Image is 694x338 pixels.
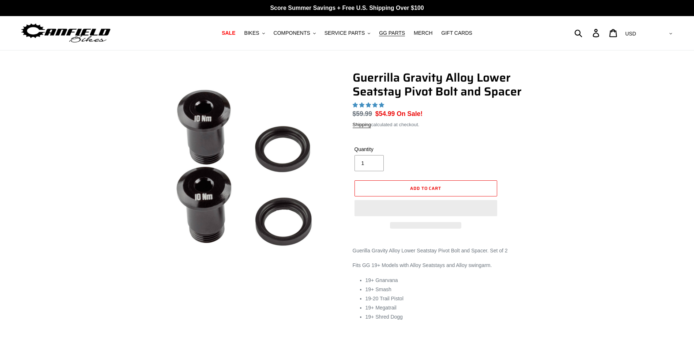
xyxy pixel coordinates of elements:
button: BIKES [240,28,268,38]
span: On Sale! [397,109,423,119]
span: MERCH [414,30,432,36]
li: 19-20 Trail Pistol [365,295,547,303]
p: Guerilla Gravity Alloy Lower Seatstay Pivot Bolt and Spacer. Set of 2 [353,247,547,255]
li: 19+ Gnarvana [365,277,547,284]
span: GIFT CARDS [441,30,472,36]
span: COMPONENTS [274,30,310,36]
span: Add to cart [410,185,442,192]
li: 19+ Smash [365,286,547,293]
li: 19+ Megatrail [365,304,547,312]
span: 5.00 stars [353,102,386,108]
button: SERVICE PARTS [321,28,374,38]
img: Canfield Bikes [20,22,112,45]
button: Add to cart [354,180,497,196]
p: Fits GG 19+ Models with Alloy Seatstays and Alloy swingarm. [353,262,547,269]
span: SALE [222,30,235,36]
input: Search [578,25,597,41]
h1: Guerrilla Gravity Alloy Lower Seatstay Pivot Bolt and Spacer [353,71,547,99]
span: $54.99 [375,110,395,117]
a: SALE [218,28,239,38]
span: GG PARTS [379,30,405,36]
a: Shipping [353,122,371,128]
a: GG PARTS [375,28,409,38]
a: MERCH [410,28,436,38]
div: calculated at checkout. [353,121,547,128]
span: SERVICE PARTS [325,30,365,36]
a: GIFT CARDS [438,28,476,38]
img: Guerrilla Gravity Alloy Lower Seatstay Pivot Bolt and Spacer [149,72,340,263]
li: 19+ Shred Dogg [365,313,547,321]
label: Quantity [354,146,424,153]
span: BIKES [244,30,259,36]
button: COMPONENTS [270,28,319,38]
s: $59.99 [353,110,372,117]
